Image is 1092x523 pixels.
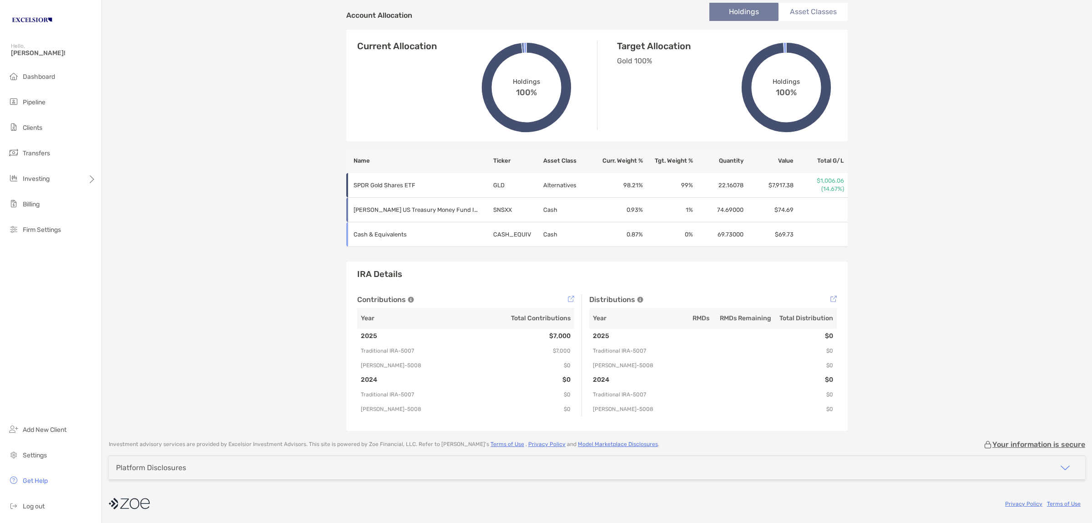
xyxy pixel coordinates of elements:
span: Log out [23,502,45,510]
th: Total Distribution [775,308,837,329]
span: Dashboard [23,73,55,81]
div: Contributions [357,294,574,305]
th: Total Contributions [466,308,575,329]
span: Holdings [513,77,540,85]
a: Model Marketplace Disclosures [578,441,658,447]
td: Cash [543,198,593,222]
span: Add New Client [23,426,66,434]
p: Investment advisory services are provided by Excelsior Investment Advisors . This site is powered... [109,441,659,448]
li: Holdings [709,3,779,21]
span: Settings [23,451,47,459]
a: Privacy Policy [528,441,566,447]
span: Transfers [23,149,50,157]
th: Year [589,308,651,329]
img: pipeline icon [8,96,19,107]
p: SPDR Gold Shares ETF [354,179,481,191]
li: Asset Classes [779,3,848,21]
td: $0 [775,344,837,358]
td: 1 % [643,198,693,222]
td: $0 [775,387,837,402]
img: get-help icon [8,475,19,486]
td: Alternatives [543,173,593,198]
span: 100% [776,85,797,97]
td: $0 [466,402,575,416]
span: Clients [23,124,42,132]
th: Ticker [493,149,543,173]
th: Total G/L [794,149,848,173]
td: 98.21 % [593,173,643,198]
span: Get Help [23,477,48,485]
span: Pipeline [23,98,45,106]
img: add_new_client icon [8,424,19,435]
td: $7,000 [466,329,575,344]
td: Traditional IRA - 5007 [357,387,466,402]
td: CASH_EQUIV [493,222,543,247]
span: 100% [516,85,537,97]
img: Tooltip [568,296,574,302]
td: 69.73000 [693,222,743,247]
td: 99 % [643,173,693,198]
td: Traditional IRA - 5007 [589,344,651,358]
th: RMDs Remaining [713,308,775,329]
td: $69.73 [744,222,794,247]
td: $0 [466,358,575,373]
td: [PERSON_NAME] - 5008 [357,358,466,373]
p: Cash & Equivalents [354,229,481,240]
td: 2024 [357,373,466,387]
td: 0.87 % [593,222,643,247]
td: $74.69 [744,198,794,222]
th: Tgt. Weight % [643,149,693,173]
th: Year [357,308,466,329]
img: icon arrow [1060,462,1071,473]
img: dashboard icon [8,71,19,82]
td: 2025 [357,329,466,344]
span: Investing [23,175,50,183]
td: Cash [543,222,593,247]
td: Traditional IRA - 5007 [589,387,651,402]
img: investing icon [8,173,19,184]
td: 2025 [589,329,651,344]
td: $7,000 [466,344,575,358]
p: (14.67%) [794,185,844,193]
p: Your information is secure [992,440,1085,449]
td: 2024 [589,373,651,387]
h4: Current Allocation [357,41,437,51]
img: Zoe Logo [11,4,53,36]
img: transfers icon [8,147,19,158]
img: Tooltip [637,297,643,303]
td: GLD [493,173,543,198]
p: $1,006.06 [794,177,844,185]
td: $0 [775,402,837,416]
h4: Target Allocation [617,41,758,51]
span: Firm Settings [23,226,61,234]
th: RMDs [651,308,713,329]
td: $0 [775,329,837,344]
p: Gold 100% [617,55,758,67]
div: Distributions [589,294,837,305]
th: Value [744,149,794,173]
img: company logo [109,493,150,514]
td: Traditional IRA - 5007 [357,344,466,358]
h4: Account Allocation [346,11,412,20]
span: Billing [23,200,40,208]
th: Quantity [693,149,743,173]
th: Asset Class [543,149,593,173]
td: [PERSON_NAME] - 5008 [357,402,466,416]
td: $0 [775,373,837,387]
img: logout icon [8,500,19,511]
td: [PERSON_NAME] - 5008 [589,358,651,373]
td: 0.93 % [593,198,643,222]
a: Terms of Use [1047,501,1081,507]
img: settings icon [8,449,19,460]
a: Terms of Use [490,441,524,447]
img: clients icon [8,122,19,133]
span: Holdings [773,77,799,85]
p: Schwab US Treasury Money Fund Investor Shares [354,204,481,215]
td: 74.69000 [693,198,743,222]
span: [PERSON_NAME]! [11,49,96,57]
td: SNSXX [493,198,543,222]
td: $7,917.38 [744,173,794,198]
td: 22.16078 [693,173,743,198]
div: Platform Disclosures [116,463,186,472]
img: firm-settings icon [8,224,19,235]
